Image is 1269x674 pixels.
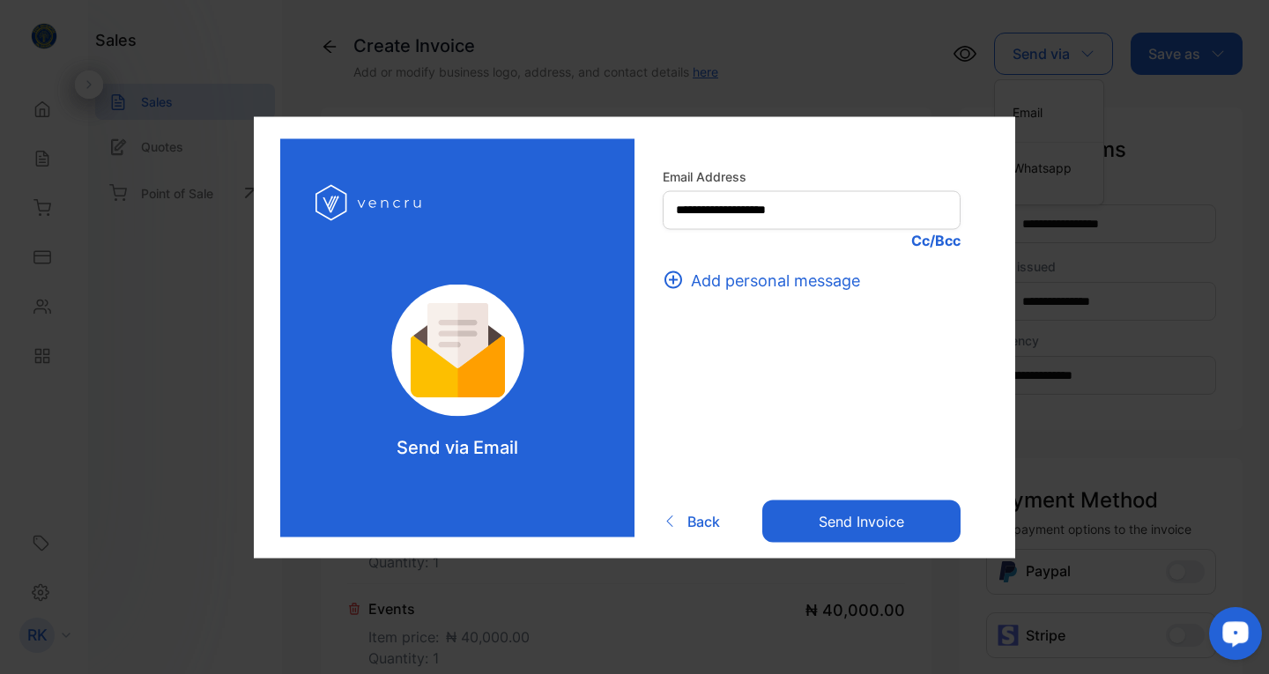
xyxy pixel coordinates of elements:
button: Send invoice [762,500,961,543]
span: Back [687,511,720,532]
label: Email Address [663,167,961,185]
img: log [315,174,426,231]
p: Send via Email [397,433,518,460]
p: Cc/Bcc [663,229,961,250]
img: log [367,284,548,416]
span: Add personal message [691,268,860,292]
button: Add personal message [663,268,871,292]
iframe: LiveChat chat widget [1195,600,1269,674]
